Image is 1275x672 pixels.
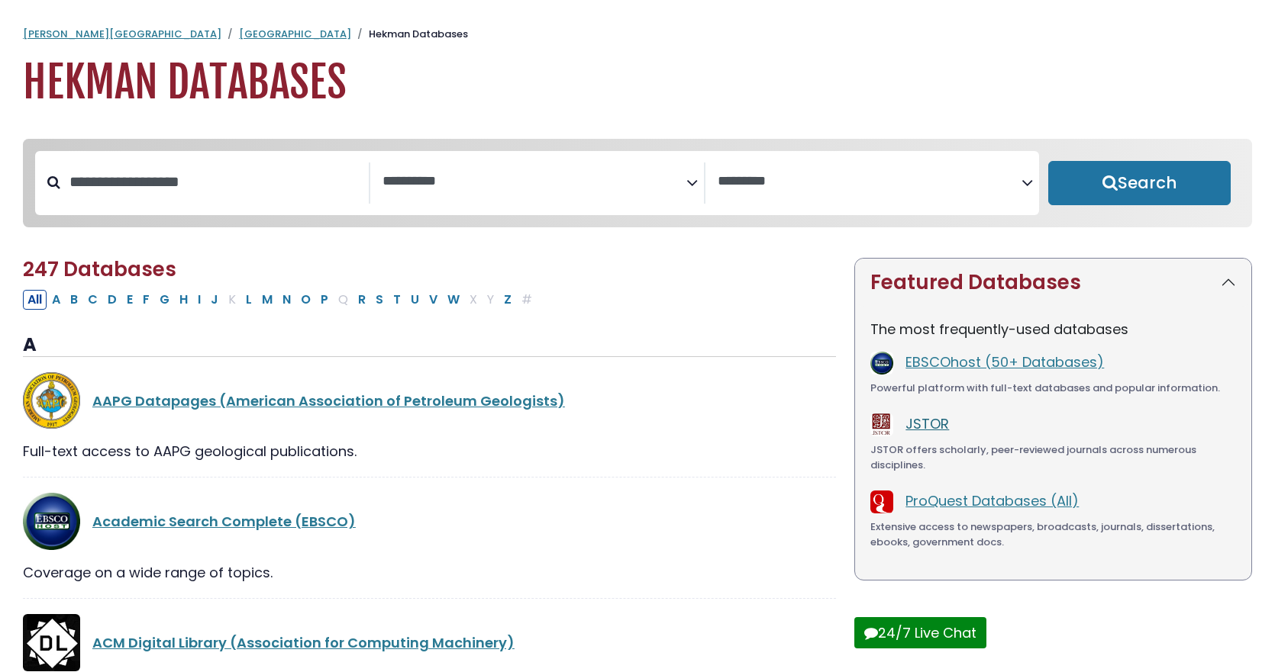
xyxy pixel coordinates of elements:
input: Search database by title or keyword [60,169,369,195]
div: Coverage on a wide range of topics. [23,562,836,583]
button: Filter Results U [406,290,424,310]
div: Powerful platform with full-text databases and popular information. [870,381,1236,396]
div: JSTOR offers scholarly, peer-reviewed journals across numerous disciplines. [870,442,1236,472]
button: Featured Databases [855,259,1251,307]
button: Filter Results V [424,290,442,310]
button: Filter Results O [296,290,315,310]
textarea: Search [718,174,1022,190]
li: Hekman Databases [351,27,468,42]
div: Full-text access to AAPG geological publications. [23,441,836,461]
nav: breadcrumb [23,27,1252,42]
a: AAPG Datapages (American Association of Petroleum Geologists) [92,391,565,410]
a: ACM Digital Library (Association for Computing Machinery) [92,633,515,652]
button: Filter Results P [316,290,333,310]
a: [PERSON_NAME][GEOGRAPHIC_DATA] [23,27,221,41]
h1: Hekman Databases [23,57,1252,108]
button: Filter Results I [193,290,205,310]
a: EBSCOhost (50+ Databases) [905,352,1104,371]
a: JSTOR [905,414,949,433]
div: Extensive access to newspapers, broadcasts, journals, dissertations, ebooks, government docs. [870,519,1236,549]
button: Filter Results D [103,290,121,310]
textarea: Search [382,174,686,190]
a: ProQuest Databases (All) [905,491,1079,510]
button: Filter Results F [138,290,154,310]
button: Filter Results M [257,290,277,310]
button: Filter Results E [122,290,137,310]
a: [GEOGRAPHIC_DATA] [239,27,351,41]
button: Filter Results W [443,290,464,310]
button: All [23,290,47,310]
button: Filter Results C [83,290,102,310]
button: Filter Results Z [499,290,516,310]
button: 24/7 Live Chat [854,617,986,648]
span: 247 Databases [23,256,176,283]
button: Filter Results B [66,290,82,310]
button: Filter Results T [389,290,405,310]
button: Filter Results J [206,290,223,310]
nav: Search filters [23,139,1252,227]
button: Filter Results L [241,290,257,310]
button: Filter Results A [47,290,65,310]
a: Academic Search Complete (EBSCO) [92,512,356,531]
button: Filter Results R [353,290,370,310]
button: Filter Results G [155,290,174,310]
p: The most frequently-used databases [870,319,1236,339]
button: Submit for Search Results [1048,161,1231,205]
button: Filter Results H [175,290,192,310]
button: Filter Results S [371,290,388,310]
div: Alpha-list to filter by first letter of database name [23,289,538,308]
h3: A [23,334,836,357]
button: Filter Results N [278,290,295,310]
